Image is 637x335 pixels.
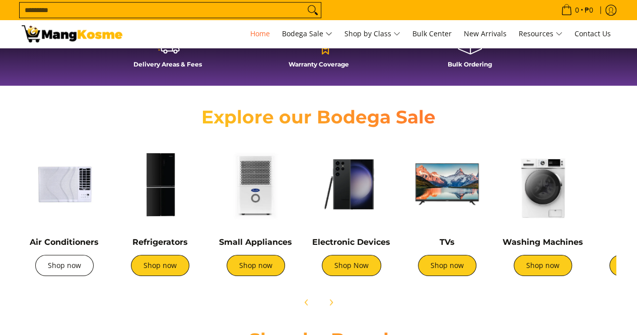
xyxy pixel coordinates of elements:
[514,20,568,47] a: Resources
[309,142,394,227] img: Electronic Devices
[245,20,275,47] a: Home
[248,60,389,68] h4: Warranty Coverage
[296,291,318,313] button: Previous
[173,106,465,128] h2: Explore our Bodega Sale
[583,7,595,14] span: ₱0
[322,255,381,276] a: Shop Now
[22,25,122,42] img: Mang Kosme: Your Home Appliances Warehouse Sale Partner!
[117,142,203,227] img: Refrigerators
[97,60,238,68] h4: Delivery Areas & Fees
[132,20,616,47] nav: Main Menu
[277,20,337,47] a: Bodega Sale
[131,255,189,276] a: Shop now
[459,20,512,47] a: New Arrivals
[575,29,611,38] span: Contact Us
[514,255,572,276] a: Shop now
[248,29,389,76] a: Warranty Coverage
[305,3,321,18] button: Search
[22,142,107,227] img: Air Conditioners
[558,5,596,16] span: •
[503,237,583,247] a: Washing Machines
[227,255,285,276] a: Shop now
[132,237,188,247] a: Refrigerators
[574,7,581,14] span: 0
[219,237,292,247] a: Small Appliances
[213,142,299,227] img: Small Appliances
[399,60,540,68] h4: Bulk Ordering
[399,29,540,76] a: Bulk Ordering
[412,29,452,38] span: Bulk Center
[312,237,390,247] a: Electronic Devices
[344,28,400,40] span: Shop by Class
[519,28,562,40] span: Resources
[250,29,270,38] span: Home
[282,28,332,40] span: Bodega Sale
[320,291,342,313] button: Next
[440,237,455,247] a: TVs
[404,142,490,227] img: TVs
[418,255,476,276] a: Shop now
[30,237,99,247] a: Air Conditioners
[407,20,457,47] a: Bulk Center
[339,20,405,47] a: Shop by Class
[570,20,616,47] a: Contact Us
[97,29,238,76] a: Delivery Areas & Fees
[500,142,586,227] img: Washing Machines
[35,255,94,276] a: Shop now
[464,29,507,38] span: New Arrivals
